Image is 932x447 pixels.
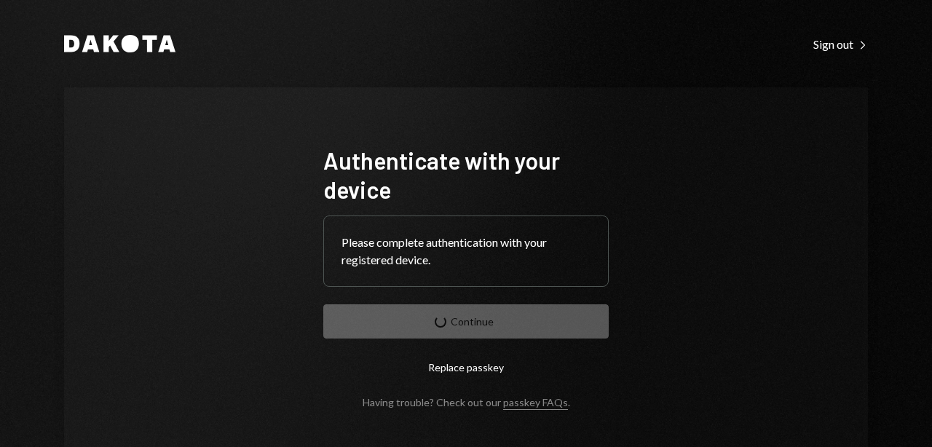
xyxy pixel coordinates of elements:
[813,36,868,52] a: Sign out
[323,146,609,204] h1: Authenticate with your device
[813,37,868,52] div: Sign out
[323,350,609,384] button: Replace passkey
[363,396,570,408] div: Having trouble? Check out our .
[503,396,568,410] a: passkey FAQs
[341,234,591,269] div: Please complete authentication with your registered device.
